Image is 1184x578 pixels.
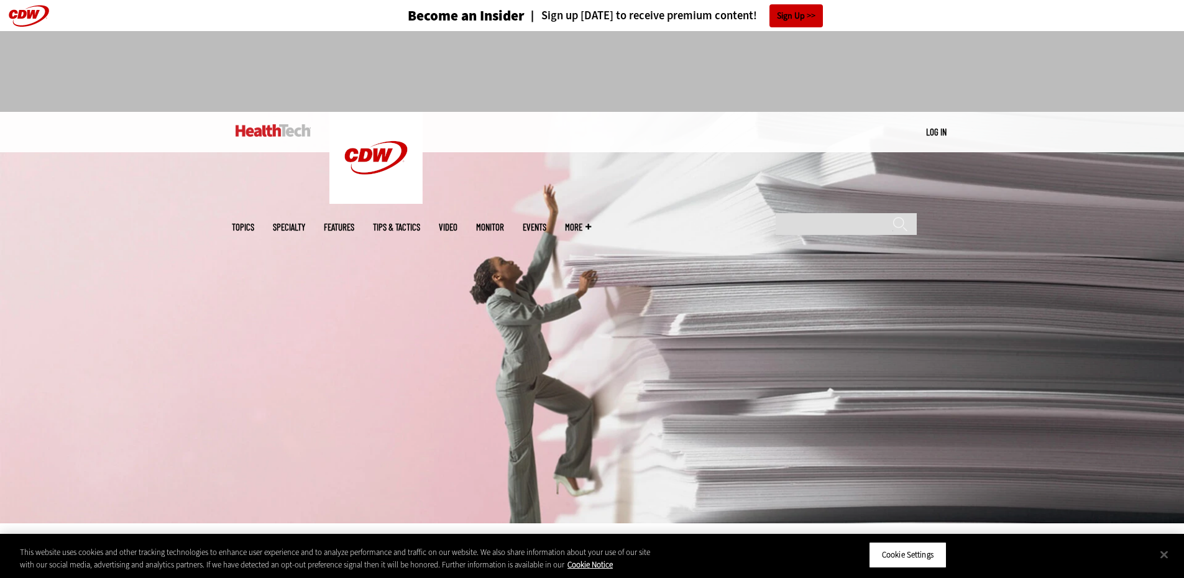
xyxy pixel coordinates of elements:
a: Sign Up [769,4,823,27]
button: Cookie Settings [869,542,947,568]
img: Home [236,124,311,137]
span: Topics [232,222,254,232]
a: CDW [329,194,423,207]
img: Home [329,112,423,204]
div: User menu [926,126,947,139]
a: Log in [926,126,947,137]
a: Tips & Tactics [373,222,420,232]
span: More [565,222,591,232]
a: MonITor [476,222,504,232]
a: Sign up [DATE] to receive premium content! [525,10,757,22]
button: Close [1150,541,1178,568]
a: More information about your privacy [567,559,613,570]
a: Video [439,222,457,232]
span: Specialty [273,222,305,232]
a: Events [523,222,546,232]
iframe: advertisement [366,44,819,99]
a: Features [324,222,354,232]
a: Become an Insider [361,9,525,23]
div: This website uses cookies and other tracking technologies to enhance user experience and to analy... [20,546,651,571]
h3: Become an Insider [408,9,525,23]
